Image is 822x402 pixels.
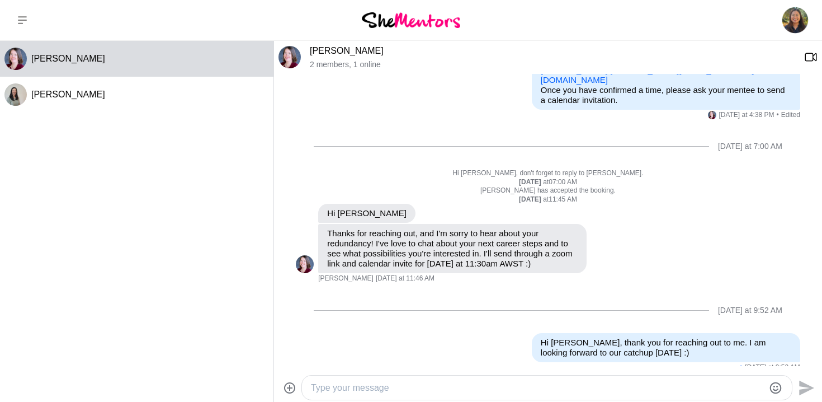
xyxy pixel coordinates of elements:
[318,274,374,283] span: [PERSON_NAME]
[541,338,791,358] p: Hi [PERSON_NAME], thank you for reaching out to me. I am looking forward to our catchup [DATE] :)
[296,255,314,273] img: D
[745,363,800,372] time: 2025-10-15T01:52:29.750Z
[296,169,800,178] p: Hi [PERSON_NAME], don't forget to reply to [PERSON_NAME].
[310,60,795,69] p: 2 members , 1 online
[541,55,753,74] a: [PERSON_NAME][EMAIL_ADDRESS][DOMAIN_NAME]
[31,54,105,63] span: [PERSON_NAME]
[519,178,543,186] strong: [DATE]
[718,142,782,151] div: [DATE] at 7:00 AM
[296,186,800,195] p: [PERSON_NAME] has accepted the booking.
[777,111,800,120] span: Edited
[4,83,27,106] img: F
[792,375,818,400] button: Send
[4,48,27,70] img: D
[4,48,27,70] div: Danielle Bejr
[4,83,27,106] div: Fiona Spink
[296,195,800,204] div: at 11:45 AM
[769,381,782,395] button: Emoji picker
[708,111,716,119] div: Danielle Bejr
[376,274,434,283] time: 2025-10-13T03:46:19.766Z
[327,208,407,218] p: Hi [PERSON_NAME]
[31,90,105,99] span: [PERSON_NAME]
[296,255,314,273] div: Danielle Bejr
[782,7,809,34] img: Annie Reyes
[310,46,384,55] a: [PERSON_NAME]
[541,65,754,85] a: [PERSON_NAME][EMAIL_ADDRESS][DOMAIN_NAME]
[296,178,800,187] div: at 07:00 AM
[708,111,716,119] img: D
[362,12,460,27] img: She Mentors Logo
[541,85,791,105] p: Once you have confirmed a time, please ask your mentee to send a calendar invitation.
[719,111,774,120] time: 2025-10-09T08:38:28.476Z
[519,195,543,203] strong: [DATE]
[278,46,301,68] div: Danielle Bejr
[278,46,301,68] img: D
[327,228,578,269] p: Thanks for reaching out, and I'm sorry to hear about your redundancy! I've love to chat about you...
[718,306,782,315] div: [DATE] at 9:52 AM
[311,381,764,395] textarea: Type your message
